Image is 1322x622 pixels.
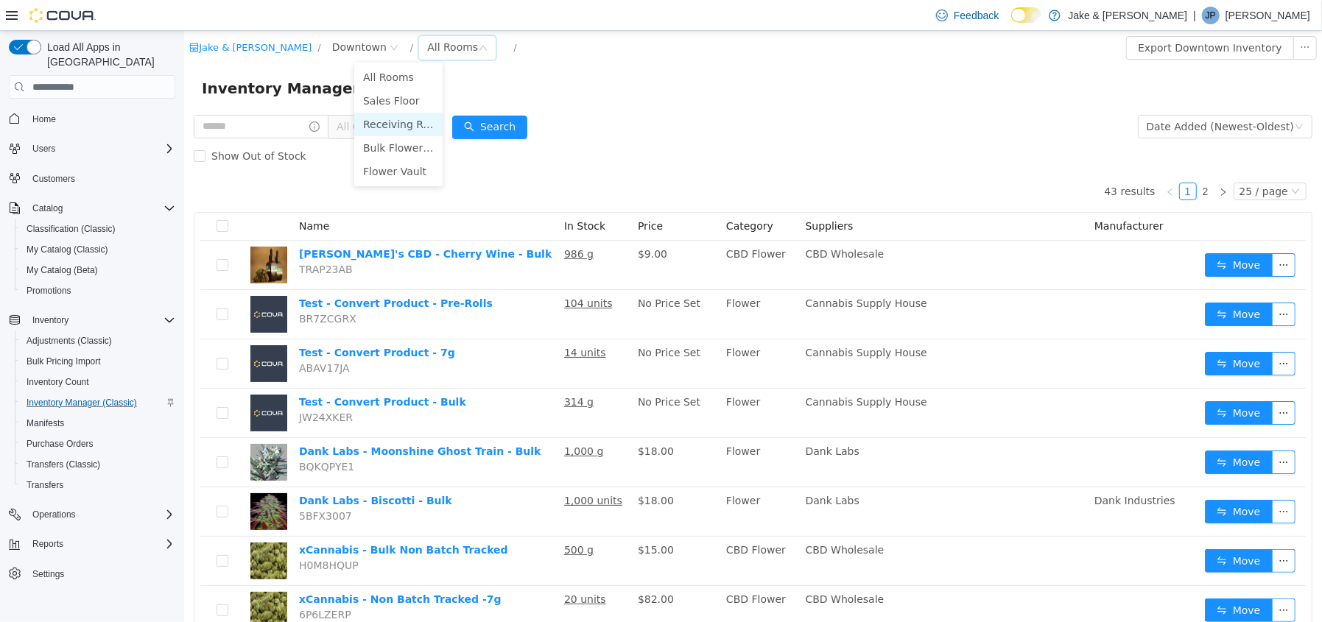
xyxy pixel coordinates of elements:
[115,414,356,426] a: Dank Labs - Moonshine Ghost Train - Bulk
[1021,518,1089,542] button: icon: swapMove
[27,244,108,255] span: My Catalog (Classic)
[1202,7,1220,24] div: Jake Porter
[3,504,181,525] button: Operations
[454,189,479,201] span: Price
[27,264,98,276] span: My Catalog (Beta)
[27,506,82,523] button: Operations
[454,414,490,426] span: $18.00
[3,534,181,554] button: Reports
[66,314,103,351] img: Test - Convert Product - 7g placeholder
[21,282,77,300] a: Promotions
[21,220,175,238] span: Classification (Classic)
[115,430,170,442] span: BQKQPYE1
[1088,568,1111,591] button: icon: ellipsis
[115,381,169,392] span: JW24XKER
[66,216,103,252] img: JJ's CBD - Cherry Wine - Bulk hero shot
[622,562,700,574] span: CBD Wholesale
[996,152,1012,169] a: 1
[622,365,743,377] span: Cannabis Supply House
[15,475,181,495] button: Transfers
[920,152,971,169] li: 43 results
[27,199,68,217] button: Catalog
[170,105,259,129] li: Bulk Flower Vault
[1111,91,1119,102] i: icon: down
[66,265,103,302] img: Test - Convert Product - Pre-Rolls placeholder
[21,353,107,370] a: Bulk Pricing Import
[27,565,70,583] a: Settings
[1088,321,1111,344] button: icon: ellipsis
[21,373,175,391] span: Inventory Count
[942,5,1110,29] button: Export Downtown Inventory
[32,113,56,125] span: Home
[1013,152,1030,169] li: 2
[170,129,259,152] li: Flower Vault
[115,217,368,229] a: [PERSON_NAME]'s CBD - Cherry Wine - Bulk
[536,210,616,259] td: CBD Flower
[32,173,75,185] span: Customers
[243,5,294,27] div: All Rooms
[15,219,181,239] button: Classification (Classic)
[268,85,343,108] button: icon: searchSearch
[536,259,616,308] td: Flower
[32,538,63,550] span: Reports
[27,311,74,329] button: Inventory
[1011,7,1042,23] input: Dark Mode
[21,373,95,391] a: Inventory Count
[115,282,172,294] span: BR7ZCGRX
[27,311,175,329] span: Inventory
[27,417,64,429] span: Manifests
[380,266,429,278] u: 104 units
[32,314,68,326] span: Inventory
[963,85,1110,107] div: Date Added (Newest-Oldest)
[1021,272,1089,295] button: icon: swapMove
[622,189,669,201] span: Suppliers
[27,223,116,235] span: Classification (Classic)
[1088,370,1111,394] button: icon: ellipsis
[622,464,675,476] span: Dank Labs
[5,12,15,21] i: icon: shop
[454,562,490,574] span: $82.00
[21,332,118,350] a: Adjustments (Classic)
[27,479,63,491] span: Transfers
[536,506,616,555] td: CBD Flower
[115,233,169,244] span: TRAP23AB
[27,356,101,367] span: Bulk Pricing Import
[380,365,409,377] u: 314 g
[536,456,616,506] td: Flower
[27,140,61,158] button: Users
[21,476,175,494] span: Transfers
[15,372,181,392] button: Inventory Count
[15,280,181,301] button: Promotions
[21,435,99,453] a: Purchase Orders
[21,241,114,258] a: My Catalog (Classic)
[21,435,175,453] span: Purchase Orders
[115,464,268,476] a: Dank Labs - Biscotti - Bulk
[1088,469,1111,492] button: icon: ellipsis
[536,407,616,456] td: Flower
[170,35,259,58] li: All Rooms
[1011,23,1012,24] span: Dark Mode
[1088,420,1111,443] button: icon: ellipsis
[622,414,675,426] span: Dank Labs
[21,394,175,411] span: Inventory Manager (Classic)
[27,110,62,128] a: Home
[21,241,175,258] span: My Catalog (Classic)
[27,170,81,188] a: Customers
[1021,370,1089,394] button: icon: swapMove
[170,58,259,82] li: Sales Floor
[66,512,103,548] img: xCannabis - Bulk Non Batch Tracked hero shot
[622,513,700,525] span: CBD Wholesale
[982,157,991,166] i: icon: left
[15,331,181,351] button: Adjustments (Classic)
[21,261,104,279] a: My Catalog (Beta)
[21,476,69,494] a: Transfers
[3,107,181,129] button: Home
[3,198,181,219] button: Catalog
[21,261,175,279] span: My Catalog (Beta)
[115,578,167,590] span: 6P6LZERP
[27,376,89,388] span: Inventory Count
[27,140,175,158] span: Users
[1107,156,1116,166] i: icon: down
[125,91,136,101] i: icon: info-circle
